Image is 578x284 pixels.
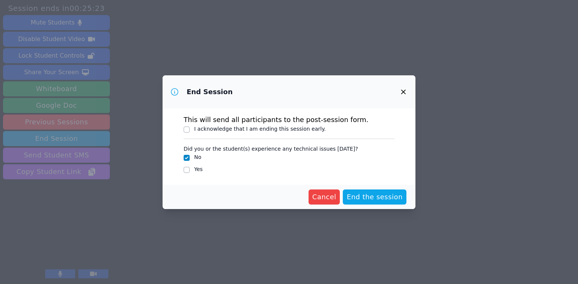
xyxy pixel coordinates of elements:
[309,189,340,205] button: Cancel
[312,192,336,202] span: Cancel
[184,142,358,153] legend: Did you or the student(s) experience any technical issues [DATE]?
[194,126,326,132] label: I acknowledge that I am ending this session early.
[194,154,201,160] label: No
[184,115,394,125] p: This will send all participants to the post-session form.
[347,192,403,202] span: End the session
[194,166,203,172] label: Yes
[187,87,233,96] h3: End Session
[343,189,406,205] button: End the session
